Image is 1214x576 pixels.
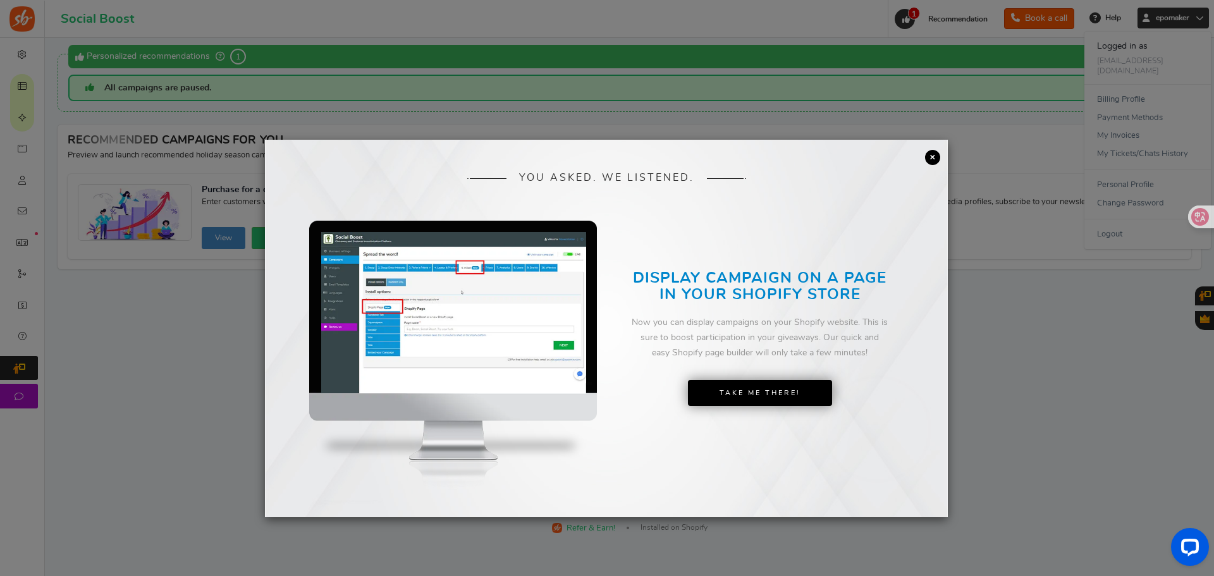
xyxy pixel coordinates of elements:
div: Now you can display campaigns on your Shopify website. This is sure to boost participation in you... [631,316,888,360]
a: Take Me There! [688,380,832,407]
span: YOU ASKED. WE LISTENED. [519,173,694,184]
a: × [925,150,940,165]
iframe: LiveChat chat widget [1161,523,1214,576]
img: screenshot [321,232,586,393]
img: mockup [309,221,597,512]
h2: DISPLAY CAMPAIGN ON A PAGE IN YOUR SHOPIFY STORE [631,270,888,303]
